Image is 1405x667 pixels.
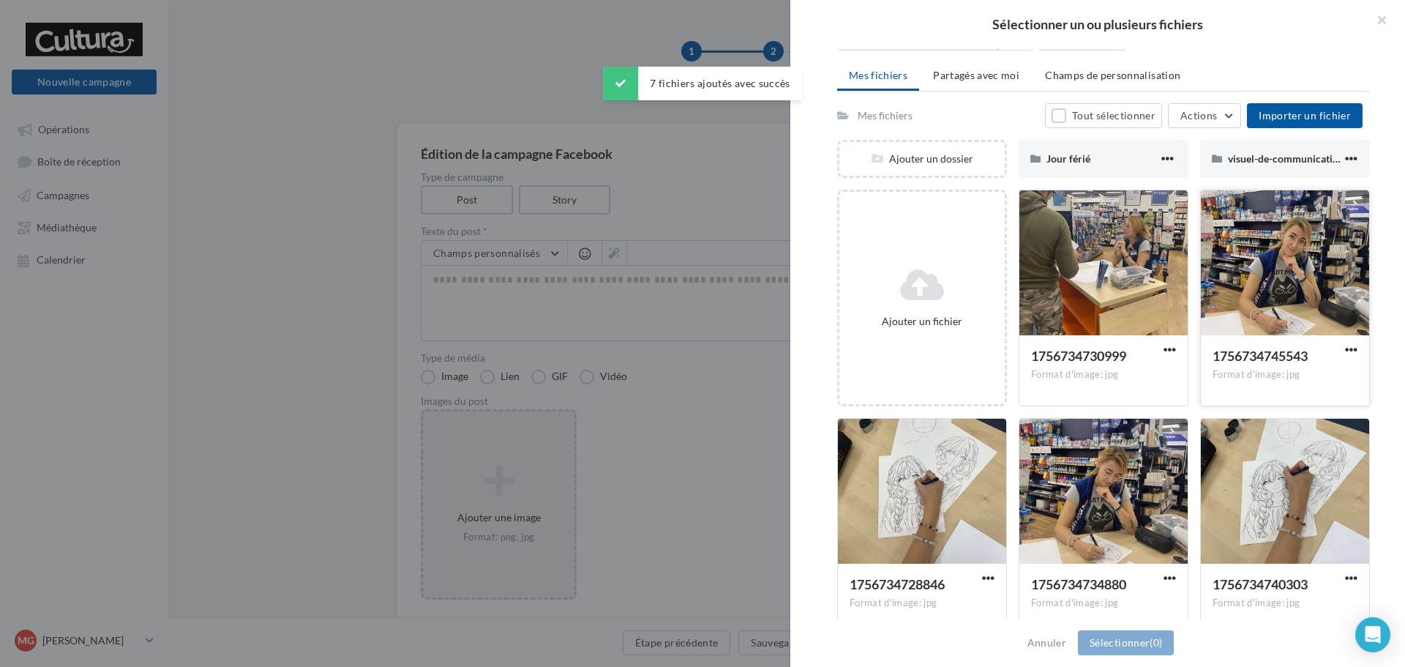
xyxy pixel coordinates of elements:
span: 1756734734880 [1031,576,1126,592]
span: 1756734740303 [1213,576,1308,592]
div: Ajouter un dossier [839,152,1005,166]
div: Format d'image: jpg [850,597,994,610]
div: Format d'image: jpg [1031,597,1176,610]
button: Actions [1168,103,1241,128]
span: Jour férié [1046,152,1090,165]
div: 7 fichiers ajoutés avec succès [603,67,802,100]
button: Annuler [1022,634,1072,652]
h2: Sélectionner un ou plusieurs fichiers [814,18,1382,31]
span: 1756734745543 [1213,348,1308,364]
span: 1756734730999 [1031,348,1126,364]
div: Ajouter un fichier [845,314,999,329]
button: Tout sélectionner [1045,103,1162,128]
span: Importer un fichier [1259,109,1351,122]
div: Format d'image: jpg [1031,368,1176,381]
span: (0) [1150,636,1162,649]
button: Importer un fichier [1247,103,1363,128]
span: Mes fichiers [849,69,907,81]
div: Mes fichiers [858,108,913,123]
span: 1756734728846 [850,576,945,592]
span: Partagés avec moi [933,69,1019,81]
button: Sélectionner(0) [1078,630,1174,655]
div: Format d'image: jpg [1213,597,1357,610]
div: Open Intercom Messenger [1355,617,1390,652]
span: Champs de personnalisation [1045,69,1180,81]
div: Format d'image: jpg [1213,368,1357,381]
span: Actions [1180,109,1217,122]
span: visuel-de-communication [1228,152,1344,165]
